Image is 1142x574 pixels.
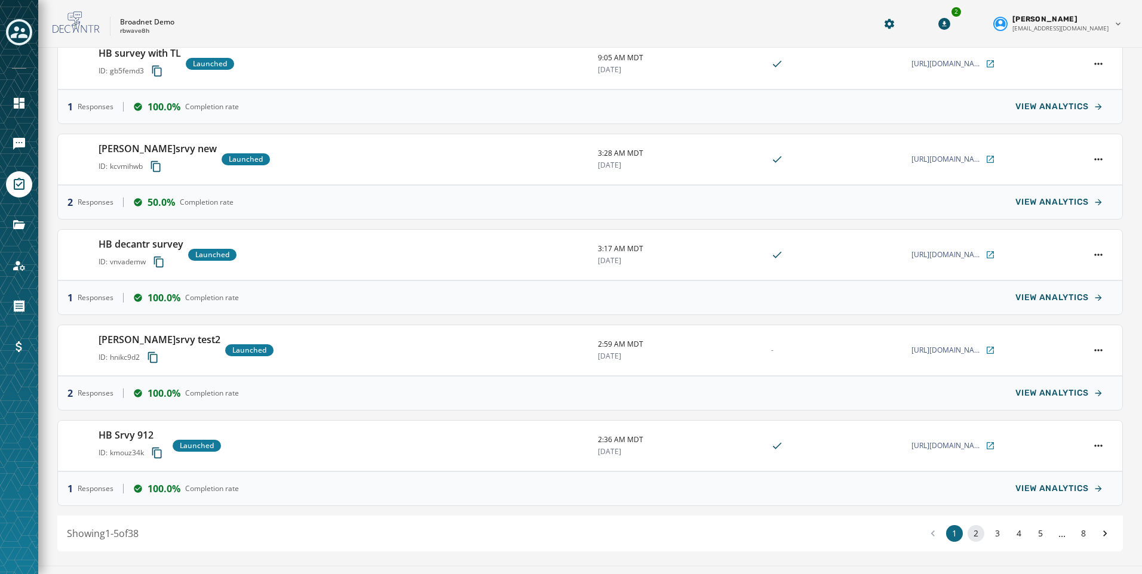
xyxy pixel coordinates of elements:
button: VIEW ANALYTICS [1006,95,1113,119]
span: Responses [78,484,113,493]
span: 2:59 AM MDT [598,340,761,349]
button: 8 [1075,525,1092,542]
a: Navigate to Files [6,212,32,238]
button: VIEW ANALYTICS [1006,190,1113,214]
span: ... [1054,526,1070,541]
span: Completion rate [185,102,239,112]
span: Launched [180,441,214,450]
button: VIEW ANALYTICS [1006,286,1113,310]
a: Navigate to Messaging [6,131,32,157]
span: VIEW ANALYTICS [1015,388,1089,398]
span: Showing 1 - 5 of 38 [67,527,139,540]
span: 100.0% [148,386,180,400]
span: VIEW ANALYTICS [1015,102,1089,112]
span: 3:17 AM MDT [598,244,761,254]
button: 4 [1011,525,1027,542]
span: Launched [232,345,266,355]
span: ID: [99,257,108,267]
span: VIEW ANALYTICS [1015,197,1089,207]
span: hnikc9d2 [110,353,140,362]
a: [URL][DOMAIN_NAME] [911,441,995,450]
button: 2 [968,525,984,542]
span: Responses [78,197,113,207]
span: Completion rate [180,197,234,207]
span: 1 [67,482,73,496]
span: kmouz34k [110,448,144,458]
div: 2 [950,6,962,18]
button: Copy survey ID to clipboard [142,347,164,368]
span: [EMAIL_ADDRESS][DOMAIN_NAME] [1012,24,1109,33]
span: Completion rate [185,293,239,303]
span: Responses [78,388,113,398]
span: Completion rate [185,388,239,398]
span: VIEW ANALYTICS [1015,484,1089,493]
span: 1 [67,100,73,114]
button: 1 [946,525,963,542]
p: rbwave8h [120,27,149,36]
span: 50.0% [148,195,175,209]
a: [URL][DOMAIN_NAME] [911,250,995,260]
button: HB decantr survey action menu [1090,246,1107,263]
span: - [771,345,773,355]
body: Rich Text Area [10,10,389,23]
button: User settings [988,10,1128,38]
button: HB s.srvy test2 action menu [1090,342,1107,359]
a: Navigate to Billing [6,334,32,360]
span: [DATE] [598,351,761,361]
span: 3:28 AM MDT [598,149,761,158]
span: 2 [67,195,73,209]
button: Copy survey ID to clipboard [148,251,170,273]
a: Navigate to Orders [6,293,32,319]
a: Navigate to Surveys [6,171,32,197]
span: [URL][DOMAIN_NAME] [911,441,983,450]
span: [DATE] [598,447,761,456]
span: gb5femd3 [110,66,144,76]
span: Responses [78,293,113,303]
span: [URL][DOMAIN_NAME] [911,59,983,69]
a: [URL][DOMAIN_NAME] [911,155,995,164]
h3: [PERSON_NAME]srvy test2 [99,332,220,347]
p: Broadnet Demo [120,17,174,27]
button: HB Srvy 912 action menu [1090,437,1107,454]
span: Launched [193,59,227,69]
button: Download Menu [934,13,955,35]
span: [DATE] [598,161,761,170]
button: HB survey with TL action menu [1090,55,1107,72]
span: 1 [67,291,73,305]
a: [URL][DOMAIN_NAME] [911,59,995,69]
button: Manage global settings [879,13,900,35]
button: HB s.srvy new action menu [1090,151,1107,168]
span: ID: [99,66,108,76]
a: Navigate to Account [6,252,32,279]
span: ID: [99,162,108,171]
span: 100.0% [148,291,180,305]
h3: HB decantr survey [99,237,183,251]
span: VIEW ANALYTICS [1015,293,1089,303]
button: Toggle account select drawer [6,19,32,45]
a: [URL][DOMAIN_NAME] [911,345,995,355]
button: Copy survey ID to clipboard [146,442,168,464]
span: Completion rate [185,484,239,493]
h3: [PERSON_NAME]srvy new [99,141,217,156]
button: Copy survey ID to clipboard [145,156,167,177]
span: 2 [67,386,73,400]
button: Copy survey ID to clipboard [146,60,168,82]
button: VIEW ANALYTICS [1006,477,1113,501]
button: 5 [1032,525,1049,542]
span: ID: [99,353,108,362]
span: [URL][DOMAIN_NAME] [911,345,983,355]
span: [URL][DOMAIN_NAME] [911,155,983,164]
span: 2:36 AM MDT [598,435,761,445]
button: VIEW ANALYTICS [1006,381,1113,405]
span: [URL][DOMAIN_NAME] [911,250,983,260]
span: [DATE] [598,256,761,266]
span: kcvmihwb [110,162,143,171]
span: Launched [229,155,263,164]
span: 9:05 AM MDT [598,53,761,63]
span: Responses [78,102,113,112]
span: [PERSON_NAME] [1012,14,1077,24]
span: vnvademw [110,257,146,267]
span: 100.0% [148,482,180,496]
span: 100.0% [148,100,180,114]
h3: HB Srvy 912 [99,428,168,442]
